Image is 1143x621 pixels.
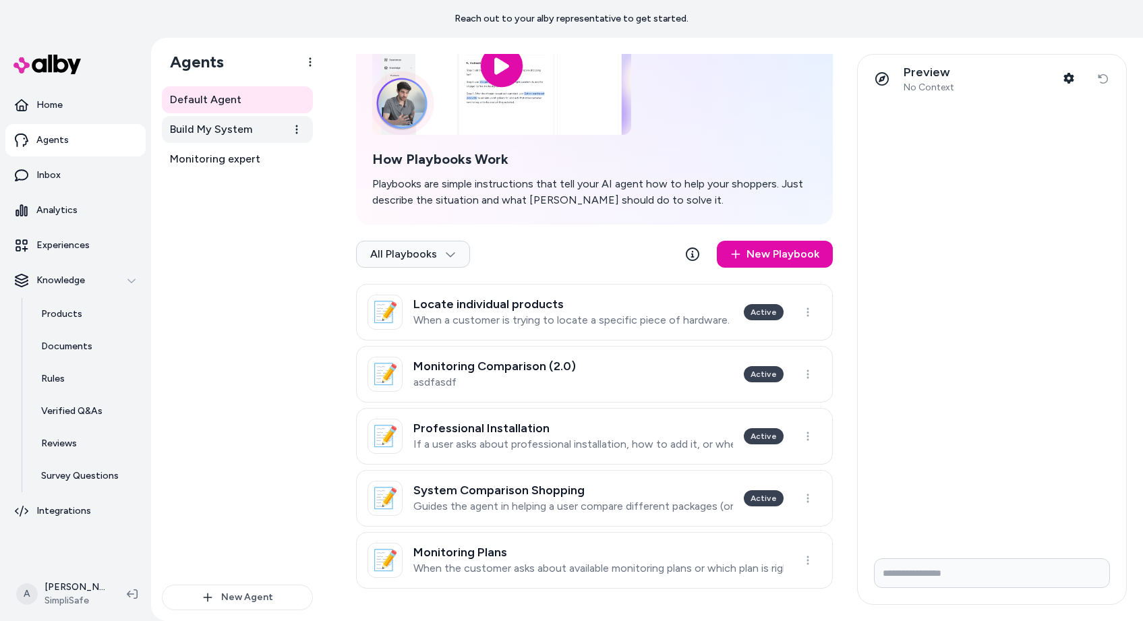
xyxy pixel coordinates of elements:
h3: Locate individual products [413,297,730,311]
a: Documents [28,330,146,363]
a: Build My System [162,116,313,143]
p: Reviews [41,437,77,450]
div: Active [744,304,784,320]
a: Experiences [5,229,146,262]
p: When the customer asks about available monitoring plans or which plan is right for them. [413,562,784,575]
a: Monitoring expert [162,146,313,173]
p: Inbox [36,169,61,182]
p: Reach out to your alby representative to get started. [455,12,688,26]
h3: System Comparison Shopping [413,483,733,497]
h1: Agents [159,52,224,72]
button: New Agent [162,585,313,610]
a: Verified Q&As [28,395,146,427]
a: Home [5,89,146,121]
input: Write your prompt here [874,558,1110,588]
p: asdfasdf [413,376,576,389]
p: Preview [904,65,954,80]
span: SimpliSafe [45,594,105,608]
p: Experiences [36,239,90,252]
h3: Monitoring Plans [413,545,784,559]
a: 📝System Comparison ShoppingGuides the agent in helping a user compare different packages (or syst... [356,470,833,527]
button: Knowledge [5,264,146,297]
p: Home [36,98,63,112]
a: 📝Monitoring PlansWhen the customer asks about available monitoring plans or which plan is right f... [356,532,833,589]
p: Products [41,307,82,321]
div: 📝 [368,481,403,516]
div: Active [744,490,784,506]
h2: How Playbooks Work [372,151,817,168]
a: New Playbook [717,241,833,268]
a: Reviews [28,427,146,460]
h3: Monitoring Comparison (2.0) [413,359,576,373]
a: Survey Questions [28,460,146,492]
a: Integrations [5,495,146,527]
a: 📝Monitoring Comparison (2.0)asdfasdfActive [356,346,833,403]
p: When a customer is trying to locate a specific piece of hardware. [413,314,730,327]
p: If a user asks about professional installation, how to add it, or whether it's included or an add... [413,438,733,451]
span: A [16,583,38,605]
a: Rules [28,363,146,395]
p: Integrations [36,504,91,518]
p: Documents [41,340,92,353]
button: A[PERSON_NAME]SimpliSafe [8,572,116,616]
a: Agents [5,124,146,156]
span: Build My System [170,121,252,138]
p: Analytics [36,204,78,217]
button: All Playbooks [356,241,470,268]
span: Monitoring expert [170,151,260,167]
span: Default Agent [170,92,241,108]
p: Rules [41,372,65,386]
p: [PERSON_NAME] [45,581,105,594]
a: 📝Professional InstallationIf a user asks about professional installation, how to add it, or wheth... [356,408,833,465]
a: Inbox [5,159,146,191]
div: 📝 [368,357,403,392]
a: Default Agent [162,86,313,113]
img: alby Logo [13,55,81,74]
p: Playbooks are simple instructions that tell your AI agent how to help your shoppers. Just describ... [372,176,817,208]
h3: Professional Installation [413,421,733,435]
div: Active [744,428,784,444]
span: All Playbooks [370,247,456,261]
p: Verified Q&As [41,405,102,418]
a: Analytics [5,194,146,227]
p: Knowledge [36,274,85,287]
a: 📝Locate individual productsWhen a customer is trying to locate a specific piece of hardware.Active [356,284,833,341]
a: Products [28,298,146,330]
div: 📝 [368,419,403,454]
div: Active [744,366,784,382]
div: 📝 [368,543,403,578]
span: No Context [904,82,954,94]
div: 📝 [368,295,403,330]
p: Guides the agent in helping a user compare different packages (or systems) based on their specifi... [413,500,733,513]
p: Survey Questions [41,469,119,483]
p: Agents [36,134,69,147]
